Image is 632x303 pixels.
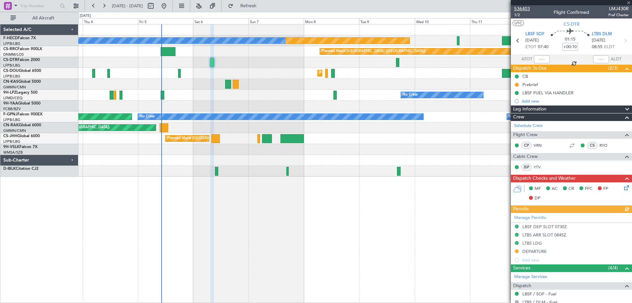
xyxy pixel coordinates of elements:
div: [DATE] [80,13,91,19]
a: LFPB/LBG [3,41,20,46]
span: All Aircraft [17,16,69,20]
span: Cabin Crew [513,153,538,161]
span: Pref Charter [608,12,629,18]
span: Services [513,264,530,272]
a: LFMD/CEQ [3,96,22,101]
span: CS-DTR [564,21,580,28]
a: FCBB/BZV [3,106,21,111]
span: 9H-YAA [3,102,18,106]
span: LBSF SOF [525,31,544,38]
span: AC [552,186,558,192]
span: DP [535,195,540,202]
span: CR [568,186,574,192]
a: CS-DTRFalcon 2000 [3,58,40,62]
a: GMMN/CMN [3,85,26,90]
a: CN-KASGlobal 5000 [3,80,41,84]
div: Sun 7 [249,18,304,24]
a: LFPB/LBG [3,117,20,122]
span: [DATE] - [DATE] [112,3,143,9]
div: CP [521,142,532,149]
a: CS-JHHGlobal 6000 [3,134,40,138]
span: CS-JHH [3,134,17,138]
div: Thu 11 [470,18,525,24]
span: Flight Crew [513,131,538,139]
div: No Crew [403,90,418,100]
div: Add new [522,98,629,104]
span: [DATE] [525,37,539,44]
a: Manage Services [514,274,547,280]
span: 536403 [514,5,530,12]
span: ALDT [611,56,621,63]
a: DNMM/LOS [3,52,24,57]
a: LFPB/LBG [3,63,20,68]
span: CS-DTR [3,58,17,62]
a: D-IBLKCitation CJ2 [3,167,39,171]
a: WMSA/SZB [3,150,23,155]
a: CS-RRCFalcon 900LX [3,47,42,51]
span: FP [603,186,608,192]
span: 9H-VSLK [3,145,19,149]
div: Flight Confirmed [554,9,589,16]
span: ATOT [521,56,532,63]
span: Crew [513,113,524,121]
div: Planned Maint [GEOGRAPHIC_DATA] ([GEOGRAPHIC_DATA]) [322,46,425,56]
span: D-IBLK [3,167,16,171]
span: FFC [585,186,592,192]
div: No Crew [509,112,524,122]
a: CS-DOUGlobal 6500 [3,69,41,73]
div: Prebrief [522,82,538,87]
div: Planned Maint [GEOGRAPHIC_DATA] ([GEOGRAPHIC_DATA]) [167,134,271,143]
a: 9H-LPZLegacy 500 [3,91,38,95]
a: F-GPNJFalcon 900EX [3,112,42,116]
a: GMMN/CMN [3,128,26,133]
div: Tue 9 [359,18,414,24]
span: 01:15 [565,36,575,43]
span: CN-RAK [3,123,19,127]
div: CS [587,142,598,149]
span: Dispatch To-Dos [513,65,546,72]
button: All Aircraft [7,13,71,23]
span: (4/4) [608,264,618,271]
button: Refresh [225,1,264,11]
span: Leg Information [513,106,546,113]
a: LFPB/LBG [3,74,20,79]
span: MF [535,186,541,192]
a: LFPB/LBG [3,139,20,144]
span: CN-KAS [3,80,18,84]
div: Sat 6 [193,18,249,24]
div: No Crew [140,112,155,122]
span: ETOT [525,44,536,50]
span: Dispatch Checks and Weather [513,175,576,182]
span: CS-RRC [3,47,17,51]
div: Planned Maint [GEOGRAPHIC_DATA] ([GEOGRAPHIC_DATA]) [319,68,423,78]
span: 07:40 [538,44,548,50]
a: CN-RAKGlobal 6000 [3,123,41,127]
span: Dispatch [513,282,531,290]
input: Trip Number [20,1,58,11]
span: F-GPNJ [3,112,17,116]
a: 9H-YAAGlobal 5000 [3,102,40,106]
span: F-HECD [3,36,18,40]
div: Mon 8 [304,18,359,24]
div: Fri 5 [138,18,193,24]
div: Wed 10 [415,18,470,24]
span: ELDT [604,44,615,50]
a: Schedule Crew [514,123,543,129]
a: YTV [534,164,548,170]
div: LBSF FUEL VIA HANDLER [522,90,573,96]
span: CS-DOU [3,69,19,73]
a: VRN [534,142,548,148]
span: LTBS DLM [592,31,612,38]
span: (2/3) [608,65,618,72]
a: LBSF / SOF - Fuel [522,291,556,297]
a: F-HECDFalcon 7X [3,36,36,40]
a: 9H-VSLKFalcon 7X [3,145,38,149]
span: Refresh [235,4,262,8]
div: CB [522,74,528,79]
span: 9H-LPZ [3,91,16,95]
a: RYO [599,142,614,148]
span: LMJ430R [608,5,629,12]
div: Thu 4 [83,18,138,24]
span: 08:55 [592,44,602,50]
div: ISP [521,164,532,171]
